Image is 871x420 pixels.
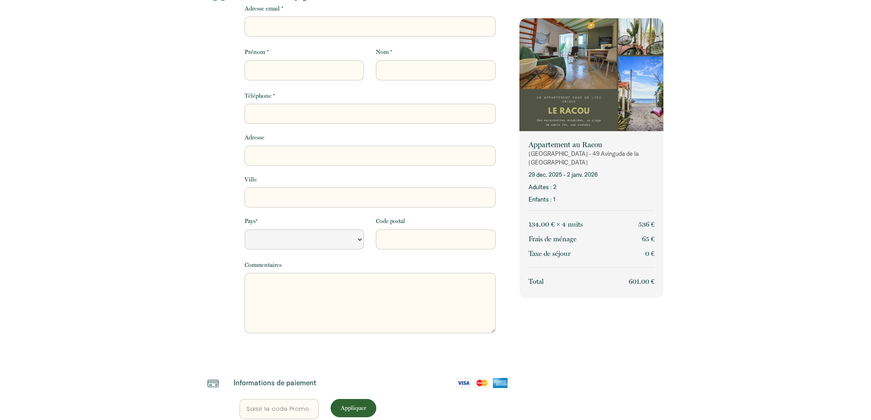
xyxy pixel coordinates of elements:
[208,378,219,389] img: credit-card
[529,183,654,191] p: Adultes : 2
[529,149,654,167] p: [GEOGRAPHIC_DATA] - 49 Avinguda de la [GEOGRAPHIC_DATA]
[580,220,583,229] span: s
[245,261,282,270] label: Commentaires
[245,91,275,101] label: Téléphone *
[245,175,257,184] label: Ville
[331,399,376,417] button: Appliquer
[529,277,544,286] span: Total
[245,217,258,226] label: Pays
[529,248,571,259] p: Taxe de séjour
[334,404,373,412] p: Appliquer
[240,399,319,419] input: Saisir le code Promo
[376,217,405,226] label: Code postal
[529,219,583,230] p: 134.00 € × 4 nuit
[629,277,655,286] span: 601.00 €
[529,140,654,149] p: Appartement au Racou
[529,170,654,179] p: 29 déc. 2025 - 2 janv. 2026
[493,378,508,388] img: amex
[234,378,316,387] p: Informations de paiement
[529,234,577,245] p: Frais de ménage
[245,4,283,13] label: Adresse email *
[245,229,364,250] select: Default select example
[645,248,655,259] p: 0 €
[529,195,654,204] p: Enfants : 1
[638,219,655,230] p: 536 €
[519,18,663,133] img: rental-image
[245,48,269,57] label: Prénom *
[245,133,264,142] label: Adresse
[376,48,392,57] label: Nom *
[456,378,471,388] img: visa-card
[642,234,655,245] p: 65 €
[475,378,489,388] img: mastercard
